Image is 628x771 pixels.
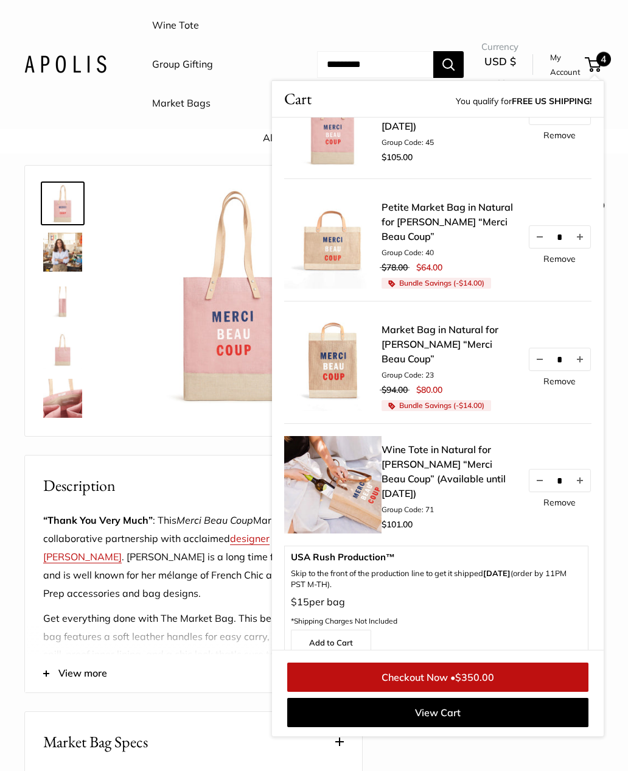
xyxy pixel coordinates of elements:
[152,55,213,74] a: Group Gifting
[459,278,482,287] span: $14.00
[291,629,371,655] a: Add to Cart
[543,498,576,507] a: Remove
[382,400,491,411] li: Bundle Savings (- )
[41,279,85,323] a: description_Side view of your new favorite carryall
[382,442,515,501] a: Wine Tote in Natural for [PERSON_NAME] “Merci Beau Coup” (Available until [DATE])
[43,184,82,223] img: Wine Tote in Blush for Clare V. “Merci Beau Coup”
[550,108,570,118] input: Quantity
[176,514,253,526] em: Merci Beau Coup
[550,354,570,364] input: Quantity
[287,698,588,727] a: View Cart
[550,475,570,485] input: Quantity
[382,278,491,289] li: Bundle Savings (- )
[529,470,550,491] button: Decrease quantity by 1
[43,474,344,498] h2: Description
[43,730,148,754] span: Market Bag Specs
[570,470,590,491] button: Increase quantity by 1
[382,262,408,273] span: $78.00
[382,137,515,148] li: Group Code: 45
[284,87,312,111] span: Cart
[41,328,85,371] a: description_Seal of authenticity printed on the backside of every bag.
[43,379,82,418] img: description_Inner pocket good for daily drivers.
[41,230,85,274] a: description_Clare V in her CA studio
[43,512,344,603] p: : This Market Bag is a collaborative partnership with acclaimed . [PERSON_NAME] is a long time fr...
[24,55,106,73] img: Apolis
[41,181,85,225] a: Wine Tote in Blush for Clare V. “Merci Beau Coup”
[570,102,590,124] button: Increase quantity by 1
[287,663,588,692] a: Checkout Now •$350.00
[291,552,582,562] span: USA Rush Production™
[512,96,591,107] strong: FREE US SHIPPING!
[570,348,590,370] button: Increase quantity by 1
[382,75,515,133] a: Wine Tote in Blush for [PERSON_NAME] “Merci Beau Coup” (Available until [DATE])
[543,255,576,263] a: Remove
[433,51,464,78] button: Search
[382,504,515,515] li: Group Code: 71
[152,16,199,35] a: Wine Tote
[483,568,511,578] b: [DATE]
[43,532,270,563] a: designer [PERSON_NAME]
[43,514,153,526] strong: “Thank You Very Much”
[543,377,576,385] a: Remove
[596,52,611,66] span: 4
[43,610,344,683] p: Get everything done with The Market Bag. This best-selling large bag features a soft leather hand...
[456,93,591,111] span: You qualify for
[382,519,413,530] span: $101.00
[484,55,516,68] span: USD $
[550,50,581,80] a: My Account
[529,348,550,370] button: Decrease quantity by 1
[416,262,442,273] span: $64.00
[529,102,550,124] button: Decrease quantity by 1
[25,655,362,692] button: View more
[481,52,518,91] button: USD $
[43,281,82,320] img: description_Side view of your new favorite carryall
[455,671,494,683] span: $350.00
[382,322,515,366] a: Market Bag in Natural for [PERSON_NAME] “Merci Beau Coup”
[291,568,582,590] p: Skip to the front of the production line to get it shipped (order by 11PM PST M-TH).
[481,38,518,55] span: Currency
[382,152,413,163] span: $105.00
[382,200,515,244] a: Petite Market Bag in Natural for [PERSON_NAME] “Merci Beau Coup”
[317,51,433,78] input: Search...
[122,184,344,406] img: Wine Tote in Blush for Clare V. “Merci Beau Coup”
[291,596,309,608] span: $15
[152,94,211,113] a: Market Bags
[43,233,82,272] img: description_Clare V in her CA studio
[550,231,570,242] input: Quantity
[586,57,601,72] a: 4
[58,664,107,683] span: View more
[284,314,382,411] img: description_Exclusive Collab with Clare V
[529,226,550,248] button: Decrease quantity by 1
[43,330,82,369] img: description_Seal of authenticity printed on the backside of every bag.
[382,247,515,258] li: Group Code: 40
[459,401,482,410] span: $14.00
[291,616,397,625] span: *Shipping Charges Not Included
[543,131,576,139] a: Remove
[263,132,275,144] a: All
[382,384,408,395] span: $94.00
[570,226,590,248] button: Increase quantity by 1
[291,593,582,630] p: per bag
[41,376,85,420] a: description_Inner pocket good for daily drivers.
[382,370,515,381] li: Group Code: 23
[416,384,442,395] span: $80.00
